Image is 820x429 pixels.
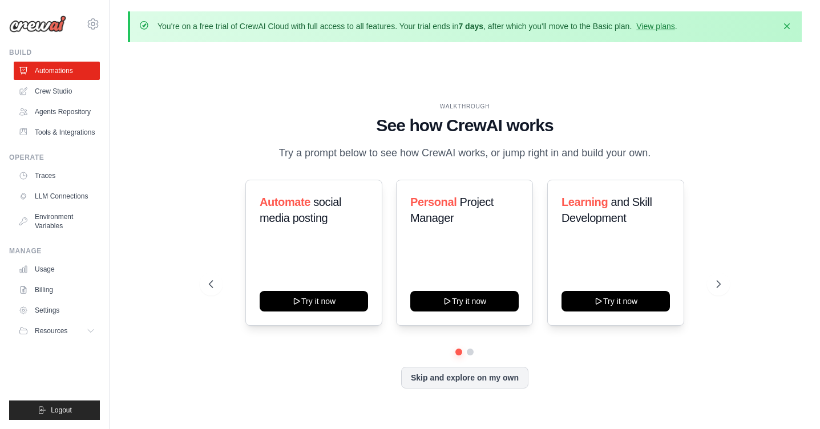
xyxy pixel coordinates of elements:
span: Learning [562,196,608,208]
button: Try it now [260,291,368,311]
div: Manage [9,246,100,256]
a: Usage [14,260,100,278]
button: Logout [9,400,100,420]
button: Skip and explore on my own [401,367,528,388]
a: Environment Variables [14,208,100,235]
button: Resources [14,322,100,340]
div: WALKTHROUGH [209,102,721,111]
a: Agents Repository [14,103,100,121]
a: View plans [636,22,674,31]
span: Automate [260,196,310,208]
span: Personal [410,196,457,208]
span: Resources [35,326,67,335]
p: Try a prompt below to see how CrewAI works, or jump right in and build your own. [273,145,656,161]
button: Try it now [562,291,670,311]
a: Automations [14,62,100,80]
span: Logout [51,406,72,415]
a: Crew Studio [14,82,100,100]
iframe: Chat Widget [763,374,820,429]
img: Logo [9,15,66,33]
strong: 7 days [458,22,483,31]
a: Billing [14,281,100,299]
a: LLM Connections [14,187,100,205]
a: Tools & Integrations [14,123,100,141]
span: and Skill Development [562,196,652,224]
h1: See how CrewAI works [209,115,721,136]
a: Settings [14,301,100,319]
button: Try it now [410,291,519,311]
div: Build [9,48,100,57]
a: Traces [14,167,100,185]
div: Operate [9,153,100,162]
p: You're on a free trial of CrewAI Cloud with full access to all features. Your trial ends in , aft... [157,21,677,32]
